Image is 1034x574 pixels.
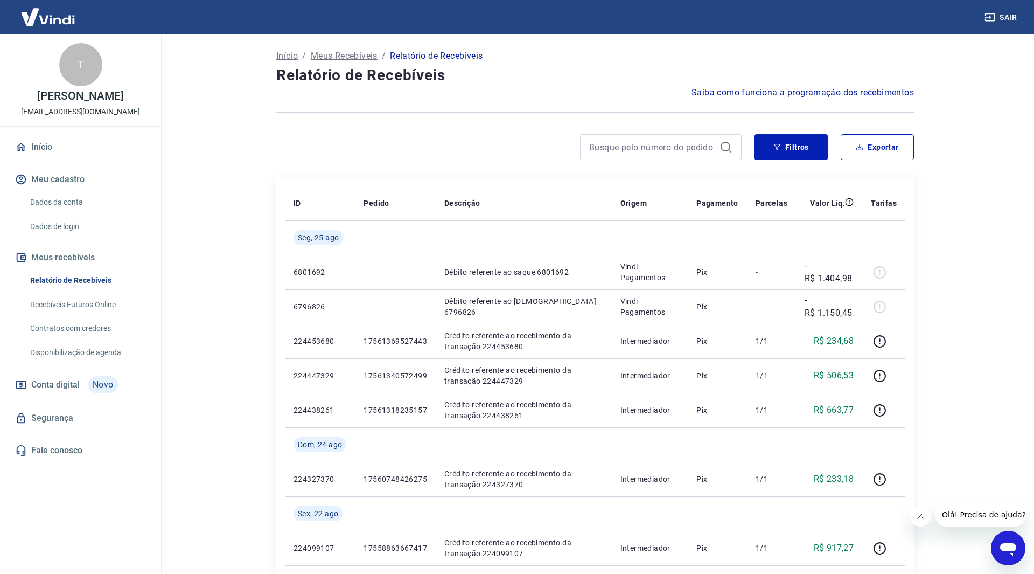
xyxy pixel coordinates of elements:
p: Pagamento [696,198,738,209]
p: Pix [696,405,738,416]
p: - [756,301,787,312]
p: 224453680 [294,336,346,347]
p: 17561369527443 [364,336,427,347]
p: [EMAIL_ADDRESS][DOMAIN_NAME] [21,106,140,117]
p: Pix [696,336,738,347]
p: R$ 506,53 [814,369,854,382]
p: -R$ 1.150,45 [805,294,854,320]
p: 17561318235157 [364,405,427,416]
p: Intermediador [620,405,680,416]
p: ID [294,198,301,209]
p: R$ 234,68 [814,335,854,348]
a: Recebíveis Futuros Online [26,294,148,316]
a: Relatório de Recebíveis [26,269,148,292]
span: Seg, 25 ago [298,232,339,243]
a: Início [13,135,148,159]
a: Disponibilização de agenda [26,342,148,364]
p: Crédito referente ao recebimento da transação 224327370 [444,468,603,490]
h4: Relatório de Recebíveis [276,65,914,86]
p: Pix [696,301,738,312]
a: Conta digitalNovo [13,372,148,398]
p: Crédito referente ao recebimento da transação 224099107 [444,537,603,559]
p: 224447329 [294,370,346,381]
p: R$ 663,77 [814,404,854,417]
p: Intermediador [620,336,680,347]
button: Filtros [754,134,828,160]
img: Vindi [13,1,83,33]
p: 6801692 [294,267,346,278]
span: Novo [88,376,118,393]
p: 224327370 [294,474,346,485]
p: 1/1 [756,543,787,554]
a: Contratos com credores [26,317,148,340]
span: Dom, 24 ago [298,439,342,450]
p: Pix [696,267,738,278]
span: Sex, 22 ago [298,508,338,519]
iframe: Mensagem da empresa [935,503,1025,527]
button: Meu cadastro [13,168,148,191]
p: - [756,267,787,278]
p: Valor Líq. [810,198,845,209]
p: Tarifas [871,198,897,209]
p: Débito referente ao [DEMOGRAPHIC_DATA] 6796826 [444,296,603,317]
p: Relatório de Recebíveis [390,50,483,63]
p: -R$ 1.404,98 [805,259,854,285]
iframe: Fechar mensagem [910,505,931,527]
p: 6796826 [294,301,346,312]
button: Exportar [841,134,914,160]
p: Intermediador [620,370,680,381]
button: Sair [982,8,1021,27]
p: Vindi Pagamentos [620,296,680,317]
p: 224099107 [294,543,346,554]
p: / [382,50,386,63]
p: Origem [620,198,647,209]
span: Conta digital [31,377,80,392]
p: 1/1 [756,405,787,416]
p: / [302,50,306,63]
p: Pix [696,474,738,485]
input: Busque pelo número do pedido [589,139,715,155]
a: Segurança [13,406,148,430]
p: R$ 233,18 [814,473,854,486]
iframe: Botão para abrir a janela de mensagens [991,531,1025,565]
p: 224438261 [294,405,346,416]
p: Pedido [364,198,389,209]
a: Meus Recebíveis [311,50,378,63]
p: Crédito referente ao recebimento da transação 224438261 [444,399,603,421]
p: 1/1 [756,370,787,381]
p: 1/1 [756,474,787,485]
p: Pix [696,370,738,381]
p: 17558863667417 [364,543,427,554]
a: Dados de login [26,216,148,238]
p: Crédito referente ao recebimento da transação 224447329 [444,365,603,386]
button: Meus recebíveis [13,246,148,269]
a: Início [276,50,298,63]
p: [PERSON_NAME] [37,91,123,102]
p: Débito referente ao saque 6801692 [444,267,603,278]
p: Pix [696,543,738,554]
p: R$ 917,27 [814,542,854,555]
p: Parcelas [756,198,787,209]
p: Crédito referente ao recebimento da transação 224453680 [444,330,603,352]
p: Vindi Pagamentos [620,261,680,283]
p: Descrição [444,198,480,209]
p: 17560748426275 [364,474,427,485]
a: Dados da conta [26,191,148,213]
span: Olá! Precisa de ajuda? [6,8,90,16]
p: Intermediador [620,543,680,554]
p: 17561340572499 [364,370,427,381]
div: T [59,43,102,86]
p: Intermediador [620,474,680,485]
a: Fale conosco [13,439,148,462]
p: 1/1 [756,336,787,347]
a: Saiba como funciona a programação dos recebimentos [691,86,914,99]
